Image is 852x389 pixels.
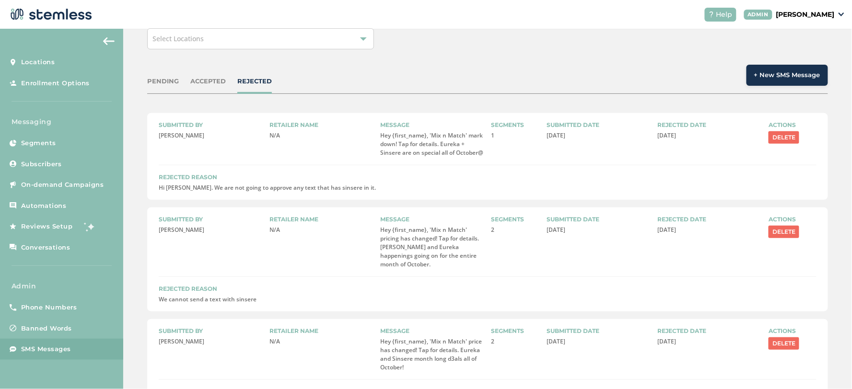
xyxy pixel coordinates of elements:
[269,327,373,335] label: Retailer name
[190,77,226,86] div: ACCEPTED
[744,10,773,20] div: ADMIN
[237,77,272,86] div: REJECTED
[769,215,817,224] label: Actions
[21,138,56,148] span: Segments
[159,215,262,224] label: Submitted by
[159,285,817,293] label: Rejected Reason
[769,327,817,335] label: Actions
[269,226,373,234] p: N/A
[21,324,72,333] span: Banned Words
[380,327,483,335] label: Message
[658,215,761,224] label: Rejected date
[103,37,115,45] img: icon-arrow-back-accent-c549486e.svg
[21,344,71,354] span: SMS Messages
[21,79,90,88] span: Enrollment Options
[380,215,483,224] label: Message
[159,121,262,129] label: Submitted by
[159,131,262,140] p: [PERSON_NAME]
[380,121,483,129] label: Message
[769,121,817,129] label: Actions
[547,215,650,224] label: Submitted date
[21,180,104,190] span: On-demand Campaigns
[547,327,650,335] label: Submitted date
[159,337,262,346] p: [PERSON_NAME]
[21,201,67,211] span: Automations
[491,226,539,234] p: 2
[747,65,828,86] button: + New SMS Message
[21,243,70,252] span: Conversations
[804,343,852,389] iframe: Chat Widget
[147,77,179,86] div: PENDING
[21,160,62,169] span: Subscribers
[547,131,650,140] p: [DATE]
[491,327,539,335] label: Segments
[8,5,92,24] img: logo-dark-0685b13c.svg
[21,222,73,231] span: Reviews Setup
[21,303,77,312] span: Phone Numbers
[269,337,373,346] p: N/A
[380,226,483,269] p: Hey {first_name}, 'Mix n Match' pricing has changed! Tap for details. [PERSON_NAME] and Eureka ha...
[658,226,761,234] p: [DATE]
[380,131,483,157] p: Hey {first_name}, 'Mix n Match' mark down! Tap for details. Eureka + Sinsere are on special all o...
[269,121,373,129] label: Retailer name
[159,226,262,234] p: [PERSON_NAME]
[658,327,761,335] label: Rejected date
[658,337,761,346] p: [DATE]
[776,10,835,20] p: [PERSON_NAME]
[491,337,539,346] p: 2
[839,12,844,16] img: icon_down-arrow-small-66adaf34.svg
[21,57,55,67] span: Locations
[658,131,761,140] p: [DATE]
[269,215,373,224] label: Retailer name
[159,327,262,335] label: Submitted by
[159,295,817,304] p: We cannot send a text with sinsere
[754,70,820,80] span: + New SMS Message
[769,131,799,144] button: Delete
[491,121,539,129] label: Segments
[491,131,539,140] p: 1
[658,121,761,129] label: Rejected date
[547,226,650,234] p: [DATE]
[709,11,714,17] img: icon-help-white-03924b79.svg
[152,34,204,43] span: Select Locations
[716,10,733,20] span: Help
[547,337,650,346] p: [DATE]
[380,337,483,372] p: Hey {first_name}, 'Mix n Match' price has changed! Tap for details. Eureka and Sinsere month long...
[159,183,817,192] p: Hi [PERSON_NAME]. We are not going to approve any text that has sinsere in it.
[547,121,650,129] label: Submitted date
[80,217,99,236] img: glitter-stars-b7820f95.gif
[269,131,373,140] p: N/A
[769,226,799,238] button: Delete
[491,215,539,224] label: Segments
[159,173,817,182] label: Rejected Reason
[769,337,799,350] button: Delete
